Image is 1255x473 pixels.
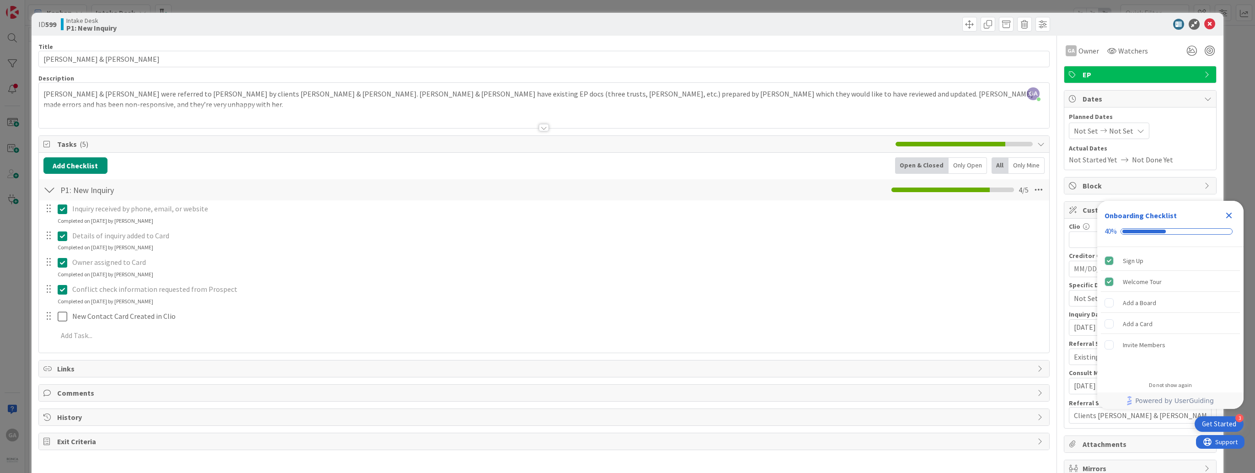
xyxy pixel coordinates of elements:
p: Details of inquiry added to Card [72,231,1043,241]
div: Sign Up is complete. [1101,251,1240,271]
div: 3 [1235,414,1244,422]
div: Add a Board [1123,297,1156,308]
span: Not Set [1109,125,1133,136]
div: Sign Up [1123,255,1143,266]
div: Add a Card [1123,318,1153,329]
p: New Contact Card Created in Clio [72,311,1043,322]
span: EP [1083,69,1200,80]
div: Completed on [DATE] by [PERSON_NAME] [58,297,153,306]
span: Tasks [57,139,891,150]
div: Only Mine [1008,157,1045,174]
span: Links [57,363,1033,374]
div: Inquiry Date [1069,311,1212,317]
div: Close Checklist [1222,208,1236,223]
input: type card name here... [38,51,1050,67]
span: ID [38,19,56,30]
button: Add Checklist [43,157,107,174]
label: Title [38,43,53,51]
div: Only Open [949,157,987,174]
div: Add a Board is incomplete. [1101,293,1240,313]
p: Inquiry received by phone, email, or website [72,204,1043,214]
p: Owner assigned to Card [72,257,1043,268]
span: Not Set [1074,125,1098,136]
span: Not Done Yet [1132,154,1173,165]
span: Owner [1078,45,1099,56]
span: Attachments [1083,439,1200,450]
span: Block [1083,180,1200,191]
div: Specific Distribution? [1069,282,1212,288]
input: Add Checklist... [57,182,263,198]
span: 4 / 5 [1019,184,1029,195]
p: Conflict check information requested from Prospect [72,284,1043,295]
div: Welcome Tour is complete. [1101,272,1240,292]
span: Watchers [1118,45,1148,56]
span: GA [1027,87,1040,100]
div: Open Get Started checklist, remaining modules: 3 [1195,416,1244,432]
span: Support [19,1,42,12]
div: Completed on [DATE] by [PERSON_NAME] [58,270,153,279]
div: Completed on [DATE] by [PERSON_NAME] [58,243,153,252]
div: Creditor Claim Exp [1069,253,1212,259]
input: MM/DD/YYYY [1074,378,1207,394]
div: Add a Card is incomplete. [1101,314,1240,334]
span: Exit Criteria [57,436,1033,447]
div: GA [1066,45,1077,56]
span: Description [38,74,74,82]
span: Custom Fields [1083,204,1200,215]
p: [PERSON_NAME] & [PERSON_NAME] were referred to [PERSON_NAME] by clients [PERSON_NAME] & [PERSON_N... [43,89,1045,109]
div: Onboarding Checklist [1105,210,1177,221]
span: ( 5 ) [80,140,88,149]
span: Not Started Yet [1069,154,1117,165]
div: Completed on [DATE] by [PERSON_NAME] [58,217,153,225]
div: Invite Members [1123,339,1165,350]
div: Footer [1097,392,1244,409]
div: Open & Closed [895,157,949,174]
span: Intake Desk [66,17,117,24]
span: Powered by UserGuiding [1135,395,1214,406]
div: Get Started [1202,419,1236,429]
input: MM/DD/YYYY [1074,261,1207,277]
a: Powered by UserGuiding [1102,392,1239,409]
b: P1: New Inquiry [66,24,117,32]
span: Planned Dates [1069,112,1212,122]
div: Welcome Tour [1123,276,1162,287]
b: 599 [45,20,56,29]
span: Comments [57,387,1033,398]
label: Referral Source [1069,399,1116,407]
div: Invite Members is incomplete. [1101,335,1240,355]
div: 40% [1105,227,1117,236]
span: Existing Client [1074,351,1196,362]
span: History [57,412,1033,423]
span: Actual Dates [1069,144,1212,153]
div: All [992,157,1008,174]
div: Clio [1069,223,1212,230]
div: Referral Source [1069,340,1212,347]
span: Dates [1083,93,1200,104]
span: Not Set [1074,293,1196,304]
div: Do not show again [1149,382,1192,389]
input: MM/DD/YYYY [1074,320,1207,335]
div: Checklist Container [1097,201,1244,409]
div: Consult Mtg [1069,370,1212,376]
div: Checklist progress: 40% [1105,227,1236,236]
div: Checklist items [1097,247,1244,376]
